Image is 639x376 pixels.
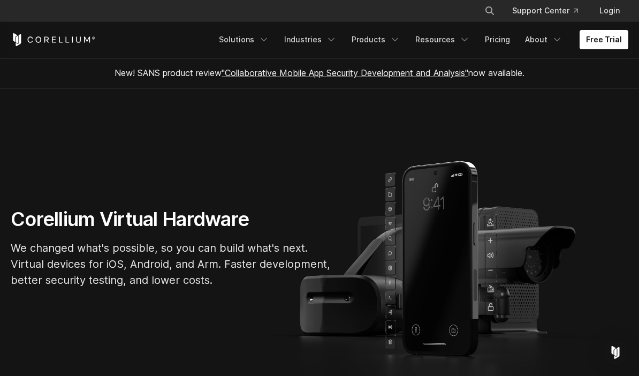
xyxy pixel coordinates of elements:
a: Resources [409,30,476,49]
a: Industries [278,30,343,49]
a: Products [345,30,407,49]
a: Support Center [504,1,587,20]
h1: Corellium Virtual Hardware [11,207,332,231]
span: New! SANS product review now available. [115,67,524,78]
div: Open Intercom Messenger [603,340,628,365]
a: Free Trial [580,30,628,49]
div: Navigation Menu [471,1,628,20]
button: Search [480,1,499,20]
a: Pricing [478,30,516,49]
a: "Collaborative Mobile App Security Development and Analysis" [222,67,468,78]
p: We changed what's possible, so you can build what's next. Virtual devices for iOS, Android, and A... [11,240,332,288]
a: Corellium Home [11,33,96,46]
div: Navigation Menu [212,30,628,49]
a: Solutions [212,30,276,49]
a: Login [591,1,628,20]
a: About [519,30,569,49]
